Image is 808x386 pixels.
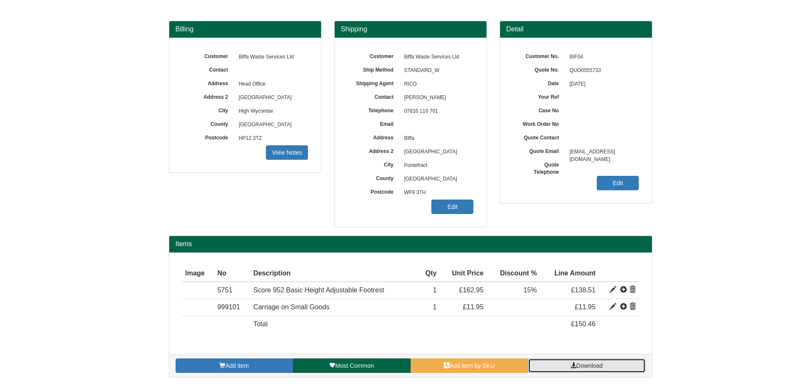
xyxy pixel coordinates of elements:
span: [EMAIL_ADDRESS][DOMAIN_NAME] [565,145,639,159]
td: 5751 [214,282,250,299]
label: Quote No. [513,64,565,74]
th: Image [182,265,214,282]
span: [PERSON_NAME] [400,91,474,105]
label: Postcode [182,132,235,142]
a: View Notes [266,145,308,160]
label: Customer [182,50,235,60]
th: No [214,265,250,282]
label: Contact [347,91,400,101]
span: Biffa [400,132,474,145]
label: Postcode [347,186,400,196]
span: 1 [433,303,437,311]
h3: Shipping [341,25,480,33]
span: STANDARD_W [400,64,474,78]
h2: Items [176,240,646,248]
span: £150.46 [571,320,596,328]
label: City [182,105,235,114]
span: High Wycombe [235,105,308,118]
label: City [347,159,400,169]
span: BIF04 [565,50,639,64]
label: County [182,118,235,128]
span: Download [576,362,603,369]
th: Qty [418,265,440,282]
td: 999101 [214,299,250,316]
a: Edit [431,200,473,214]
label: Address 2 [347,145,400,155]
span: Add item [225,362,249,369]
span: £162.95 [459,286,484,294]
span: £138.51 [571,286,596,294]
h3: Billing [176,25,315,33]
a: Download [528,358,646,373]
td: Total [250,316,418,333]
span: [GEOGRAPHIC_DATA] [235,91,308,105]
label: County [347,172,400,182]
th: Unit Price [440,265,487,282]
label: Case No [513,105,565,114]
span: Biffa Waste Services Ltd [400,50,474,64]
label: Your Ref [513,91,565,101]
span: [GEOGRAPHIC_DATA] [235,118,308,132]
span: Head Office [235,78,308,91]
label: Telephone [347,105,400,114]
label: Address 2 [182,91,235,101]
label: Address [347,132,400,142]
a: Edit [597,176,639,190]
th: Description [250,265,418,282]
span: 15% [523,286,537,294]
span: Most Common [335,362,374,369]
label: Address [182,78,235,87]
span: Add item by SKU [450,362,495,369]
th: Line Amount [540,265,599,282]
span: HP12 3TZ [235,132,308,145]
span: 1 [433,286,437,294]
span: WF9 3TH [400,186,474,200]
label: Email [347,118,400,128]
span: RICO [400,78,474,91]
span: Carriage on Small Goods [253,303,330,311]
span: [GEOGRAPHIC_DATA] [400,145,474,159]
label: Quote Telephone [513,159,565,176]
label: Customer [347,50,400,60]
span: £11.95 [575,303,596,311]
span: QUO0555733 [565,64,639,78]
h3: Detail [506,25,646,33]
span: 07816 110 701 [400,105,474,118]
span: [GEOGRAPHIC_DATA] [400,172,474,186]
label: Shipping Agent [347,78,400,87]
label: Customer No. [513,50,565,60]
span: Biffa Waste Services Ltd [235,50,308,64]
span: [DATE] [565,78,639,91]
label: Quote Email [513,145,565,155]
th: Discount % [487,265,540,282]
label: Work Order No [513,118,565,128]
label: Quote Contact [513,132,565,142]
span: Score 952 Basic Height Adjustable Footrest [253,286,384,294]
label: Ship Method [347,64,400,74]
label: Contact [182,64,235,74]
span: Pontefract [400,159,474,172]
span: £11.95 [463,303,484,311]
label: Date [513,78,565,87]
